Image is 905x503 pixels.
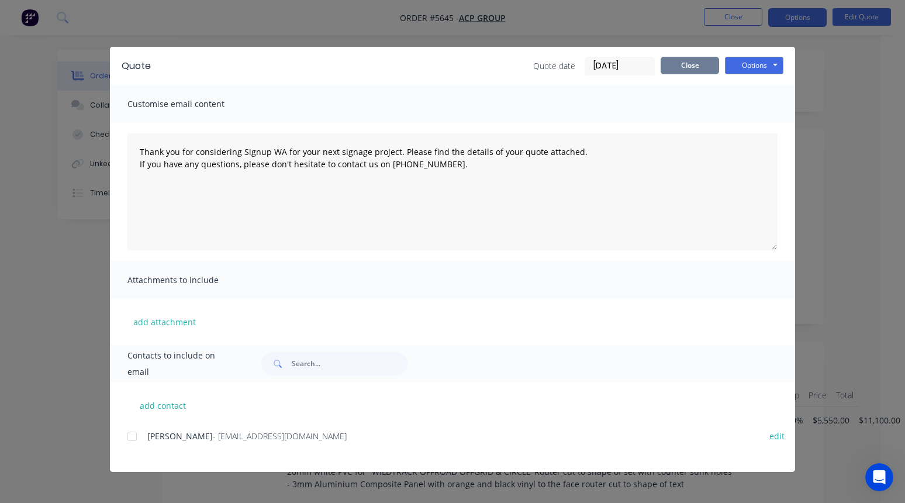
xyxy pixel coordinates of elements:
span: Quote date [533,60,575,72]
button: Close [661,57,719,74]
span: Attachments to include [127,272,256,288]
div: Quote [122,59,151,73]
button: add contact [127,397,198,414]
button: Options [725,57,783,74]
span: - [EMAIL_ADDRESS][DOMAIN_NAME] [213,430,347,442]
button: add attachment [127,313,202,330]
input: Search... [292,352,407,375]
button: edit [762,428,792,444]
span: Contacts to include on email [127,347,232,380]
iframe: Intercom live chat [865,463,893,491]
span: Customise email content [127,96,256,112]
span: [PERSON_NAME] [147,430,213,442]
textarea: Thank you for considering Signup WA for your next signage project. Please find the details of you... [127,133,778,250]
